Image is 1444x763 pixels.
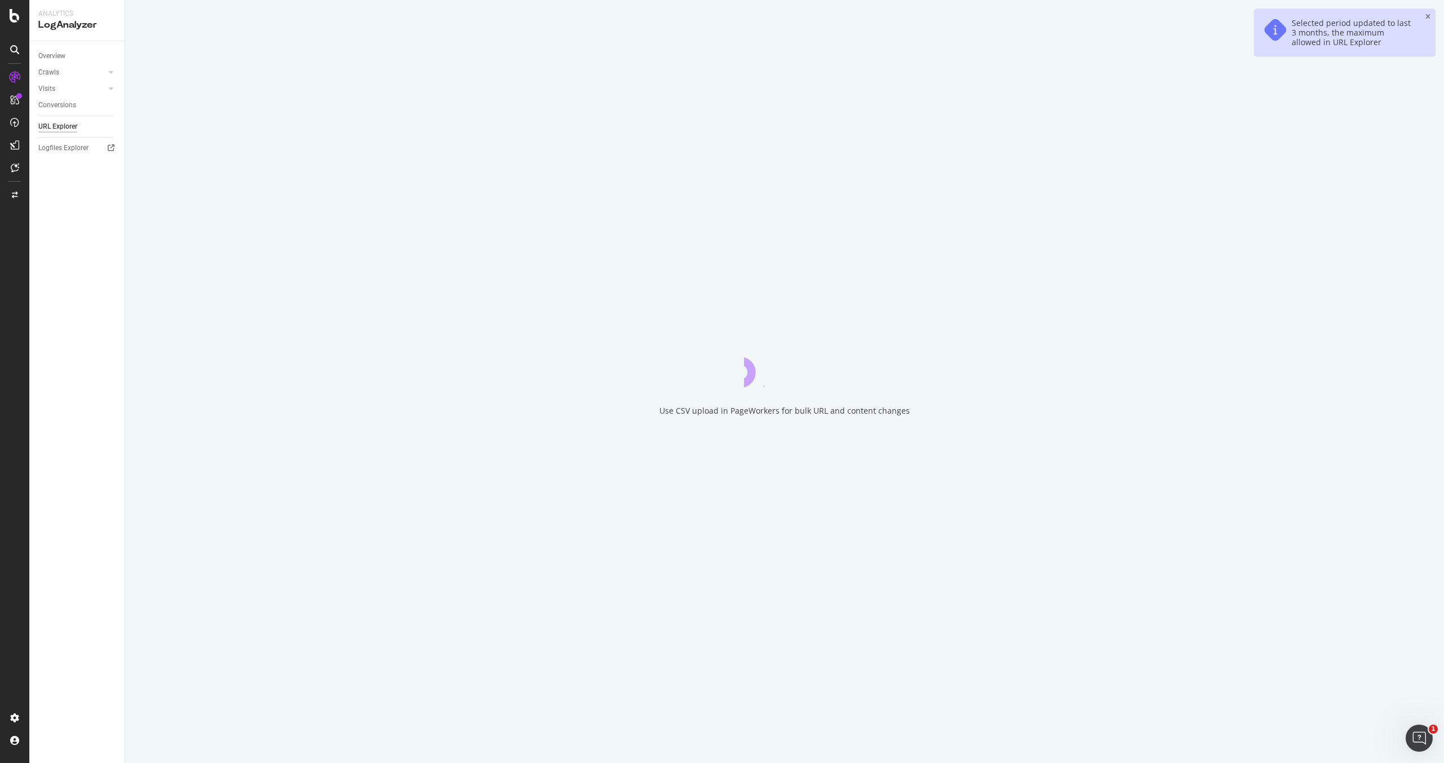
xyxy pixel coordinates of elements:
div: Visits [38,83,55,95]
a: Logfiles Explorer [38,142,117,154]
a: Overview [38,50,117,62]
div: Overview [38,50,65,62]
span: 1 [1429,725,1438,734]
div: Conversions [38,99,76,111]
div: Use CSV upload in PageWorkers for bulk URL and content changes [659,405,910,416]
a: Visits [38,83,105,95]
a: Crawls [38,67,105,78]
div: Crawls [38,67,59,78]
div: animation [744,347,825,387]
div: Analytics [38,9,116,19]
iframe: Intercom live chat [1406,725,1433,752]
div: Logfiles Explorer [38,142,89,154]
div: LogAnalyzer [38,19,116,32]
a: Conversions [38,99,117,111]
div: Selected period updated to last 3 months, the maximum allowed in URL Explorer [1292,18,1415,47]
div: URL Explorer [38,121,77,133]
a: URL Explorer [38,121,117,133]
div: close toast [1425,14,1430,20]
